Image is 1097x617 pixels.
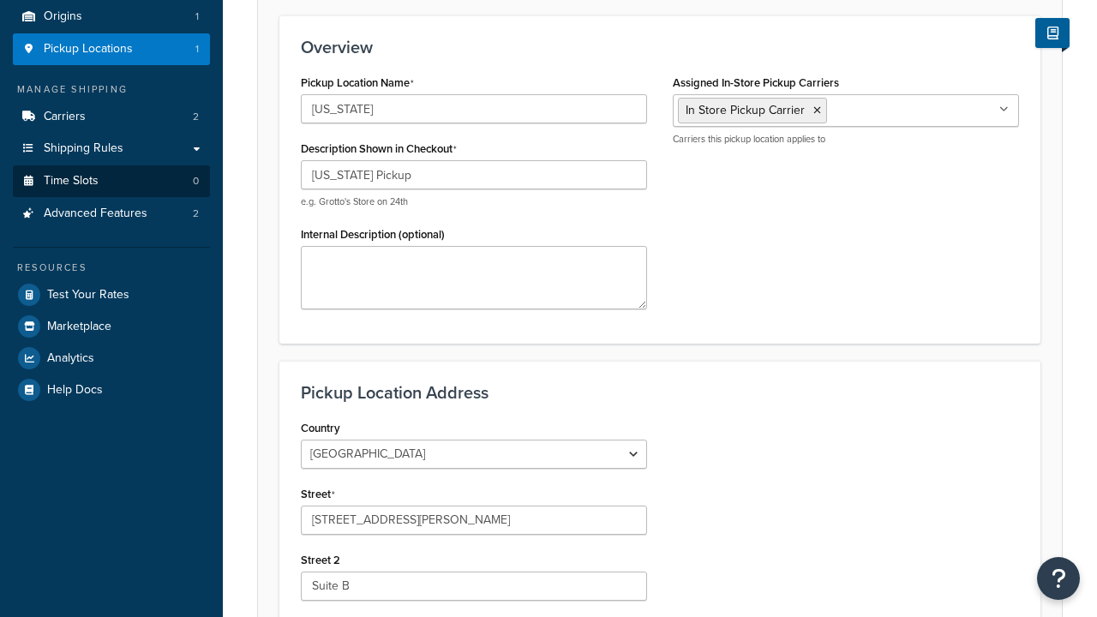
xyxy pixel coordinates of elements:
li: Origins [13,1,210,33]
label: Street 2 [301,554,340,566]
span: Shipping Rules [44,141,123,156]
span: 2 [193,110,199,124]
div: Manage Shipping [13,82,210,97]
span: Time Slots [44,174,99,189]
button: Open Resource Center [1037,557,1080,600]
span: 1 [195,42,199,57]
a: Time Slots0 [13,165,210,197]
h3: Pickup Location Address [301,383,1019,402]
a: Analytics [13,343,210,374]
a: Marketplace [13,311,210,342]
button: Show Help Docs [1035,18,1070,48]
span: Test Your Rates [47,288,129,303]
span: Help Docs [47,383,103,398]
li: Time Slots [13,165,210,197]
a: Carriers2 [13,101,210,133]
label: Street [301,488,335,501]
a: Pickup Locations1 [13,33,210,65]
li: Advanced Features [13,198,210,230]
span: 2 [193,207,199,221]
p: Carriers this pickup location applies to [673,133,1019,146]
li: Carriers [13,101,210,133]
label: Pickup Location Name [301,76,414,90]
span: Carriers [44,110,86,124]
span: 1 [195,9,199,24]
label: Description Shown in Checkout [301,142,457,156]
h3: Overview [301,38,1019,57]
span: Advanced Features [44,207,147,221]
span: Marketplace [47,320,111,334]
span: Analytics [47,351,94,366]
a: Help Docs [13,374,210,405]
label: Internal Description (optional) [301,228,445,241]
span: In Store Pickup Carrier [686,101,805,119]
span: Pickup Locations [44,42,133,57]
a: Test Your Rates [13,279,210,310]
a: Advanced Features2 [13,198,210,230]
label: Assigned In-Store Pickup Carriers [673,76,839,89]
a: Origins1 [13,1,210,33]
li: Pickup Locations [13,33,210,65]
div: Resources [13,261,210,275]
span: Origins [44,9,82,24]
span: 0 [193,174,199,189]
label: Country [301,422,340,434]
p: e.g. Grotto's Store on 24th [301,195,647,208]
a: Shipping Rules [13,133,210,165]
